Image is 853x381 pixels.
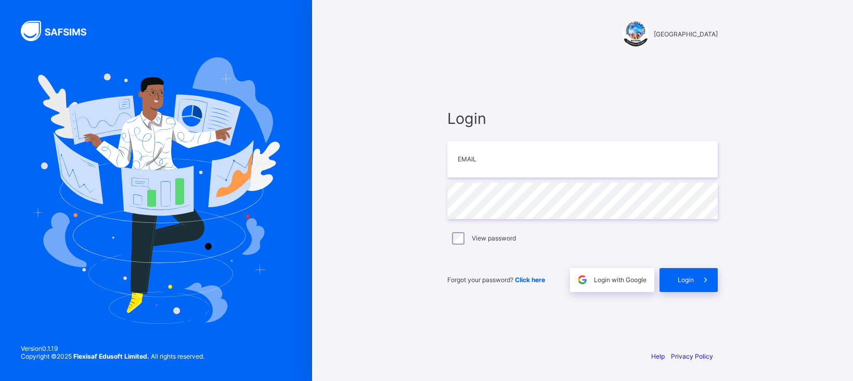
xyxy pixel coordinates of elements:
img: SAFSIMS Logo [21,21,99,41]
strong: Flexisaf Edusoft Limited. [73,352,149,360]
span: Login [447,109,718,128]
a: Click here [515,276,545,284]
label: View password [472,234,516,242]
a: Help [651,352,665,360]
span: Version 0.1.19 [21,345,204,352]
span: Forgot your password? [447,276,545,284]
span: Login with Google [594,276,647,284]
span: Copyright © 2025 All rights reserved. [21,352,204,360]
img: Hero Image [32,57,280,324]
span: [GEOGRAPHIC_DATA] [654,30,718,38]
span: Login [678,276,694,284]
img: google.396cfc9801f0270233282035f929180a.svg [576,274,588,286]
a: Privacy Policy [671,352,713,360]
